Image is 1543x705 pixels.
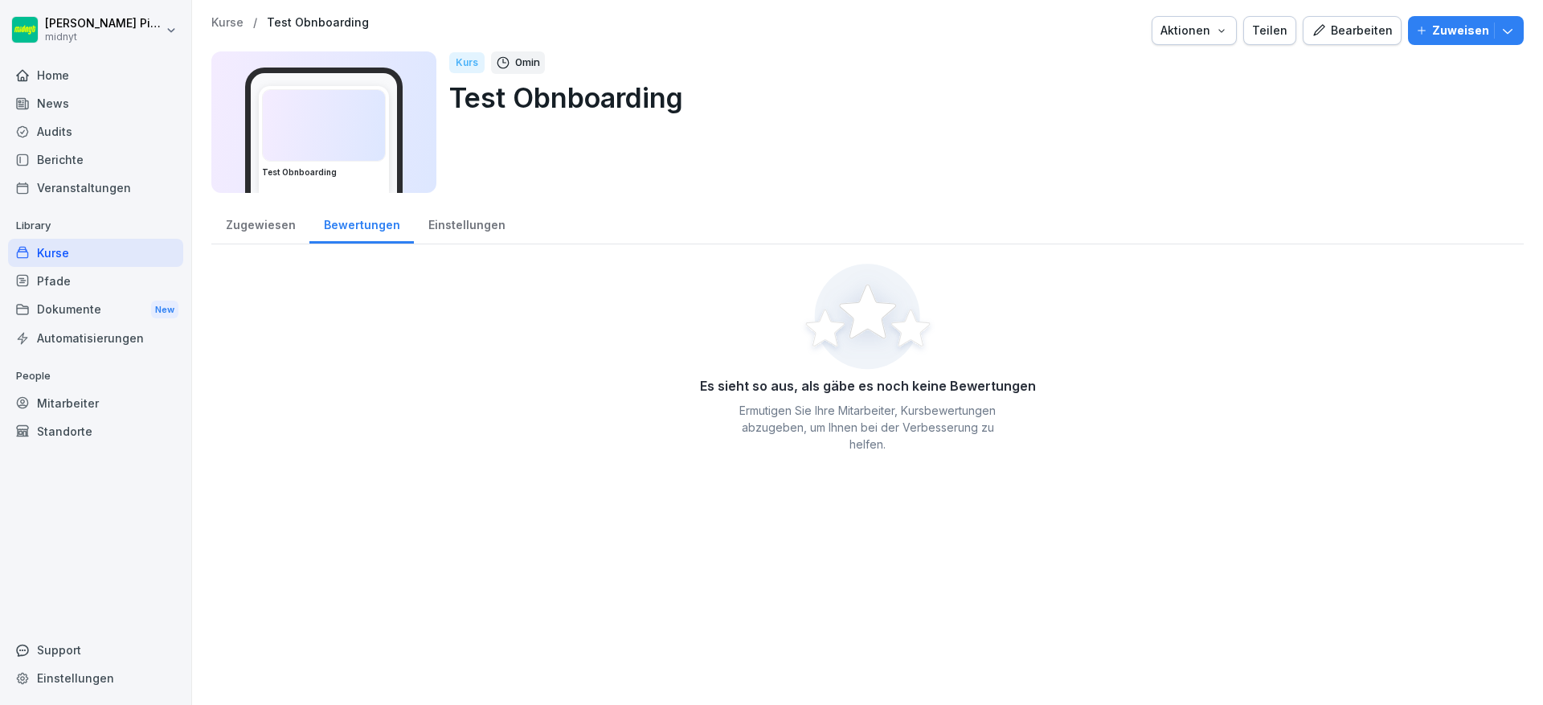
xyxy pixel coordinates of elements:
img: empty-rating-illustration.svg [800,264,936,370]
a: Einstellungen [414,203,519,244]
p: / [253,16,257,30]
a: Home [8,61,183,89]
div: Ermutigen Sie Ihre Mitarbeiter, Kursbewertungen abzugeben, um Ihnen bei der Verbesserung zu helfen. [727,402,1009,453]
a: Einstellungen [8,664,183,692]
p: Library [8,213,183,239]
div: Bearbeiten [1312,22,1393,39]
a: Pfade [8,267,183,295]
button: Teilen [1243,16,1296,45]
p: Zuweisen [1432,22,1489,39]
p: People [8,363,183,389]
p: midnyt [45,31,162,43]
a: DokumenteNew [8,295,183,325]
div: Aktionen [1160,22,1228,39]
button: Aktionen [1152,16,1237,45]
a: News [8,89,183,117]
a: Test Obnboarding [267,16,369,30]
button: Bearbeiten [1303,16,1402,45]
a: Veranstaltungen [8,174,183,202]
a: Automatisierungen [8,324,183,352]
a: Audits [8,117,183,146]
a: Mitarbeiter [8,389,183,417]
a: Zugewiesen [211,203,309,244]
a: Berichte [8,146,183,174]
p: 0 min [515,55,540,71]
button: Zuweisen [1408,16,1524,45]
p: [PERSON_NAME] Picciolo [45,17,162,31]
div: Kurs [449,52,485,73]
div: Support [8,636,183,664]
a: Bewertungen [309,203,414,244]
div: Teilen [1252,22,1287,39]
div: New [151,301,178,319]
a: Kurse [8,239,183,267]
div: Dokumente [8,295,183,325]
p: Test Obnboarding [449,77,1511,118]
a: Kurse [211,16,244,30]
a: Standorte [8,417,183,445]
div: Es sieht so aus, als gäbe es noch keine Bewertungen [700,376,1036,396]
h3: Test Obnboarding [262,166,386,178]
